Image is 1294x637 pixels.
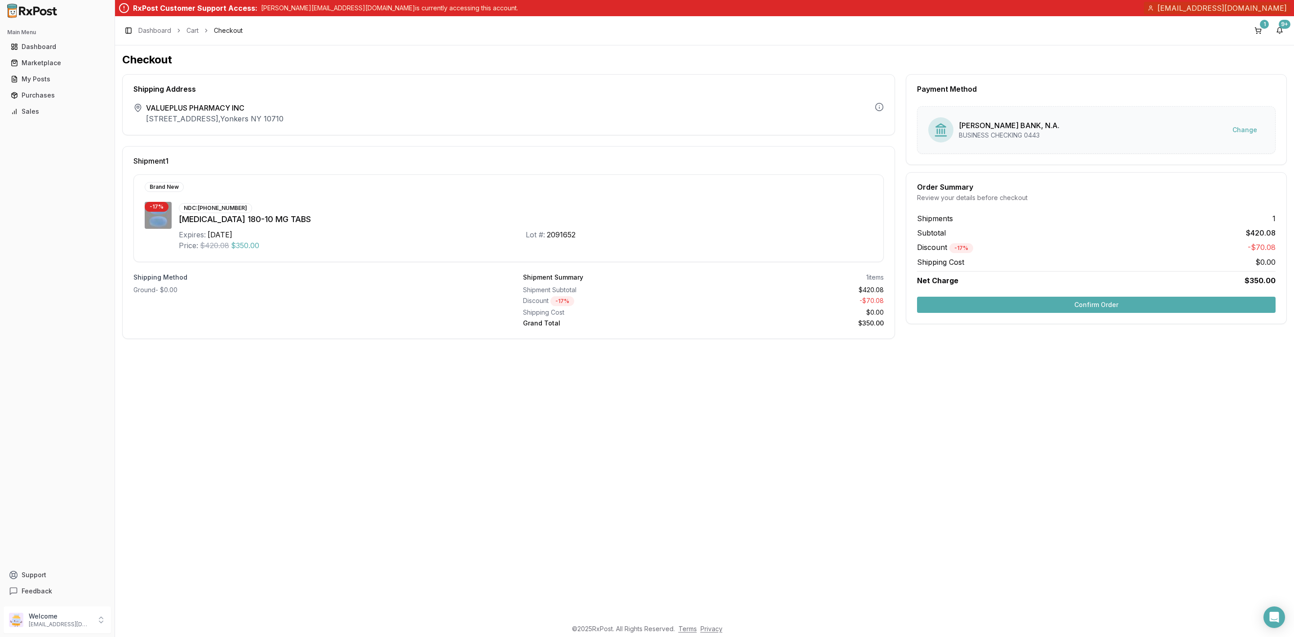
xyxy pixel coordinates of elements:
[179,203,252,213] div: NDC: [PHONE_NUMBER]
[133,285,494,294] div: Ground - $0.00
[707,296,884,306] div: - $70.08
[1245,275,1276,286] span: $350.00
[959,120,1059,131] div: [PERSON_NAME] BANK, N.A.
[133,273,494,282] label: Shipping Method
[11,58,104,67] div: Marketplace
[1225,122,1264,138] button: Change
[145,202,172,229] img: Nexlizet 180-10 MG TABS
[145,182,184,192] div: Brand New
[138,26,243,35] nav: breadcrumb
[208,229,232,240] div: [DATE]
[7,55,107,71] a: Marketplace
[678,625,697,633] a: Terms
[547,229,576,240] div: 2091652
[4,88,111,102] button: Purchases
[917,227,946,238] span: Subtotal
[917,257,964,267] span: Shipping Cost
[917,276,958,285] span: Net Charge
[523,319,700,328] div: Grand Total
[7,103,107,120] a: Sales
[1279,20,1290,29] div: 9+
[917,85,1276,93] div: Payment Method
[11,42,104,51] div: Dashboard
[1157,3,1287,13] span: [EMAIL_ADDRESS][DOMAIN_NAME]
[1248,242,1276,253] span: -$70.08
[4,72,111,86] button: My Posts
[707,308,884,317] div: $0.00
[179,240,198,251] div: Price:
[22,587,52,596] span: Feedback
[1272,213,1276,224] span: 1
[133,157,168,165] span: Shipment 1
[29,612,91,621] p: Welcome
[179,213,873,226] div: [MEDICAL_DATA] 180-10 MG TABS
[917,297,1276,313] button: Confirm Order
[133,85,884,93] div: Shipping Address
[7,87,107,103] a: Purchases
[917,213,953,224] span: Shipments
[1255,257,1276,267] span: $0.00
[146,102,284,113] span: VALUEPLUS PHARMACY INC
[186,26,199,35] a: Cart
[179,229,206,240] div: Expires:
[917,243,973,252] span: Discount
[7,71,107,87] a: My Posts
[523,285,700,294] div: Shipment Subtotal
[261,4,518,13] p: [PERSON_NAME][EMAIL_ADDRESS][DOMAIN_NAME] is currently accessing this account.
[1263,606,1285,628] div: Open Intercom Messenger
[917,183,1276,191] div: Order Summary
[7,39,107,55] a: Dashboard
[200,240,229,251] span: $420.08
[122,53,1287,67] h1: Checkout
[146,113,284,124] p: [STREET_ADDRESS] , Yonkers NY 10710
[949,243,973,253] div: - 17 %
[917,193,1276,202] div: Review your details before checkout
[29,621,91,628] p: [EMAIL_ADDRESS][DOMAIN_NAME]
[4,567,111,583] button: Support
[1260,20,1269,29] div: 1
[145,202,168,212] div: - 17 %
[4,40,111,54] button: Dashboard
[523,296,700,306] div: Discount
[9,613,23,627] img: User avatar
[11,107,104,116] div: Sales
[138,26,171,35] a: Dashboard
[4,56,111,70] button: Marketplace
[214,26,243,35] span: Checkout
[707,285,884,294] div: $420.08
[707,319,884,328] div: $350.00
[866,273,884,282] div: 1 items
[523,308,700,317] div: Shipping Cost
[550,296,574,306] div: - 17 %
[4,4,61,18] img: RxPost Logo
[11,75,104,84] div: My Posts
[1251,23,1265,38] button: 1
[959,131,1059,140] div: BUSINESS CHECKING 0443
[133,3,257,13] div: RxPost Customer Support Access:
[231,240,259,251] span: $350.00
[526,229,545,240] div: Lot #:
[700,625,722,633] a: Privacy
[11,91,104,100] div: Purchases
[1246,227,1276,238] span: $420.08
[4,104,111,119] button: Sales
[523,273,583,282] div: Shipment Summary
[4,583,111,599] button: Feedback
[7,29,107,36] h2: Main Menu
[1272,23,1287,38] button: 9+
